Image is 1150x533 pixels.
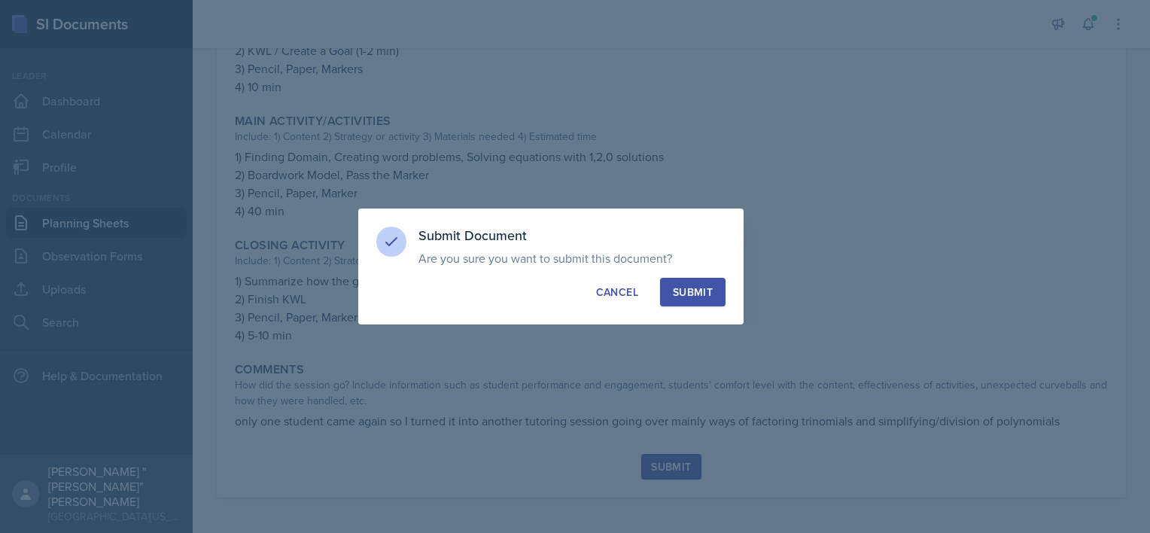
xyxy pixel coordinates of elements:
h3: Submit Document [418,227,726,245]
button: Submit [660,278,726,306]
p: Are you sure you want to submit this document? [418,251,726,266]
button: Cancel [583,278,651,306]
div: Submit [673,285,713,300]
div: Cancel [596,285,638,300]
